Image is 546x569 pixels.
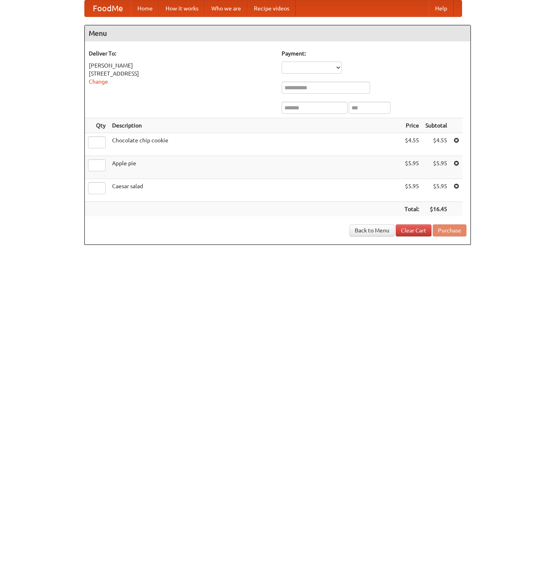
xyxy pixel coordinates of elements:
[85,0,131,16] a: FoodMe
[401,118,422,133] th: Price
[205,0,247,16] a: Who we are
[159,0,205,16] a: How it works
[131,0,159,16] a: Home
[282,49,466,58] h5: Payment:
[401,133,422,156] td: $4.55
[89,49,274,58] h5: Deliver To:
[109,156,401,179] td: Apple pie
[85,118,109,133] th: Qty
[89,70,274,78] div: [STREET_ADDRESS]
[422,133,450,156] td: $4.55
[247,0,296,16] a: Recipe videos
[401,179,422,202] td: $5.95
[85,25,470,41] h4: Menu
[433,224,466,236] button: Purchase
[429,0,454,16] a: Help
[89,62,274,70] div: [PERSON_NAME]
[89,78,108,85] a: Change
[422,202,450,217] th: $16.45
[401,156,422,179] td: $5.95
[109,118,401,133] th: Description
[422,118,450,133] th: Subtotal
[350,224,395,236] a: Back to Menu
[422,179,450,202] td: $5.95
[396,224,431,236] a: Clear Cart
[109,179,401,202] td: Caesar salad
[422,156,450,179] td: $5.95
[401,202,422,217] th: Total:
[109,133,401,156] td: Chocolate chip cookie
